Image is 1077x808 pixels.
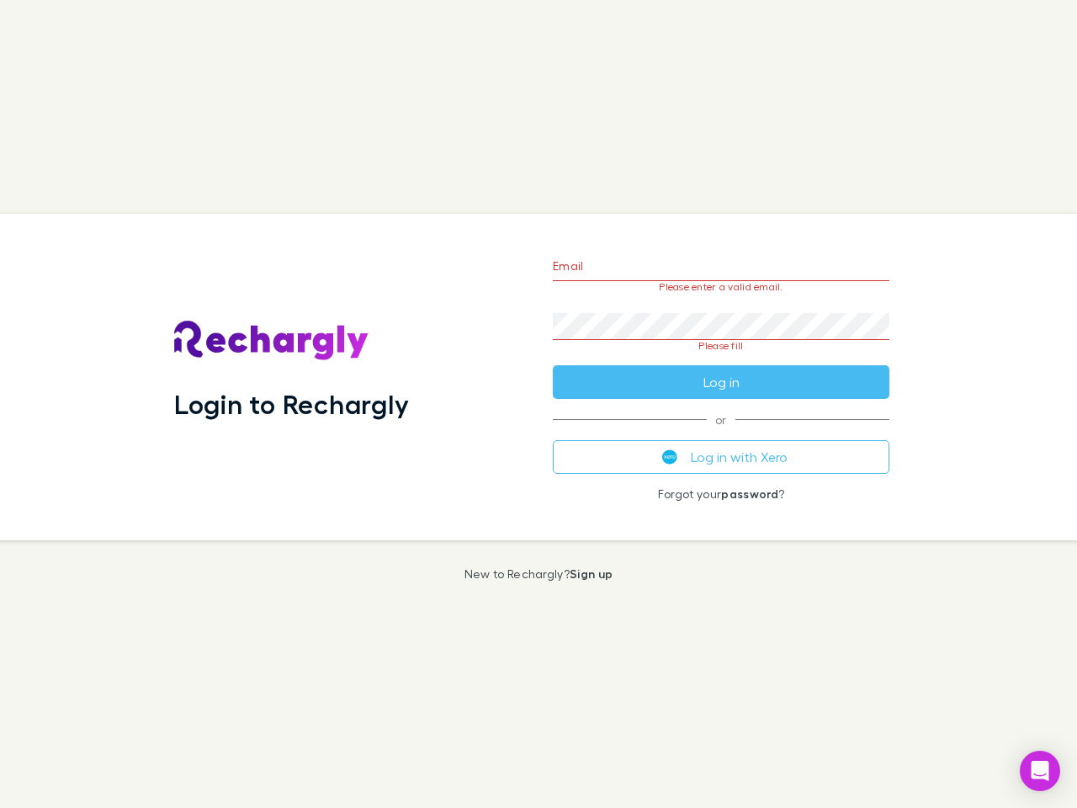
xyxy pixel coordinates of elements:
button: Log in [553,365,889,399]
span: or [553,419,889,420]
img: Rechargly's Logo [174,321,369,361]
div: Open Intercom Messenger [1020,751,1060,791]
p: Please fill [553,340,889,352]
p: Please enter a valid email. [553,281,889,293]
a: Sign up [570,566,613,581]
p: New to Rechargly? [464,567,613,581]
h1: Login to Rechargly [174,388,409,420]
a: password [721,486,778,501]
button: Log in with Xero [553,440,889,474]
p: Forgot your ? [553,487,889,501]
img: Xero's logo [662,449,677,465]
